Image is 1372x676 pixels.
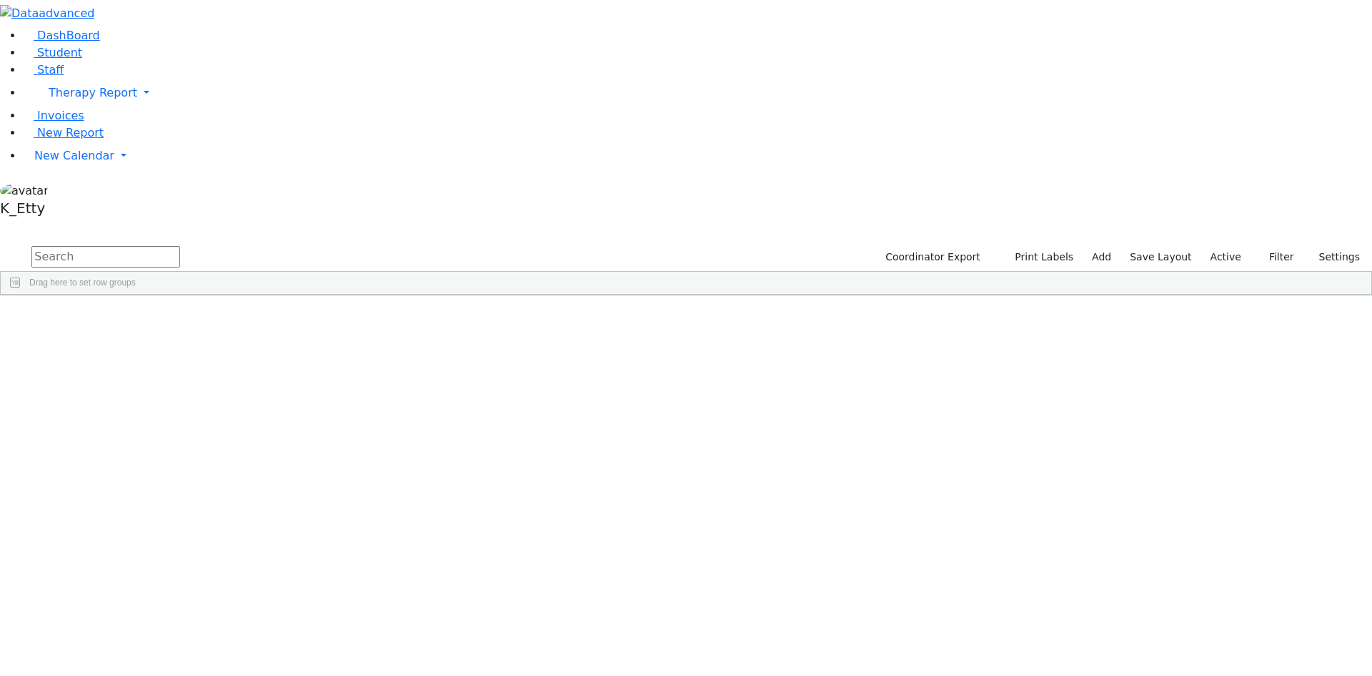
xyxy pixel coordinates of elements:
[29,278,136,288] span: Drag here to set row groups
[23,142,1372,170] a: New Calendar
[34,149,114,162] span: New Calendar
[23,79,1372,107] a: Therapy Report
[876,246,987,268] button: Coordinator Export
[23,29,100,42] a: DashBoard
[1301,246,1366,268] button: Settings
[1204,246,1248,268] label: Active
[23,126,104,139] a: New Report
[998,246,1080,268] button: Print Labels
[37,109,84,122] span: Invoices
[37,29,100,42] span: DashBoard
[37,126,104,139] span: New Report
[23,63,64,77] a: Staff
[1085,246,1118,268] a: Add
[31,246,180,268] input: Search
[37,46,82,59] span: Student
[23,109,84,122] a: Invoices
[49,86,137,99] span: Therapy Report
[23,46,82,59] a: Student
[37,63,64,77] span: Staff
[1123,246,1198,268] button: Save Layout
[1251,246,1301,268] button: Filter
